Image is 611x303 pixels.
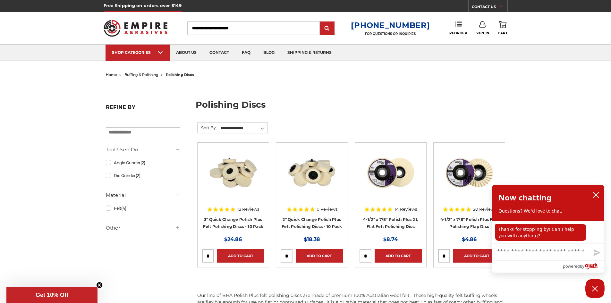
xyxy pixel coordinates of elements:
[472,3,507,12] a: CONTACT US
[203,45,235,61] a: contact
[363,217,418,229] a: 4-1/2" x 7/8" Polish Plus XL Flat Felt Polishing Disc
[112,50,163,55] div: SHOP CATEGORIES
[170,45,203,61] a: about us
[476,31,489,35] span: Sign In
[304,236,320,242] span: $18.38
[498,31,507,35] span: Cart
[351,21,430,30] a: [PHONE_NUMBER]
[495,224,586,241] p: Thanks for stopping by! Can I help you with anything?
[106,224,180,232] h5: Other
[196,100,505,114] h1: polishing discs
[438,147,500,209] a: buffing and polishing felt flap disc
[235,45,257,61] a: faq
[282,217,342,229] a: 2" Quick Change Polish Plus Felt Polishing Discs - 10 Pack
[588,246,604,260] button: Send message
[106,170,180,181] a: Die Grinder
[563,261,604,273] a: Powered by Olark
[449,31,467,35] span: Reorder
[453,249,500,263] a: Add to Cart
[296,249,343,263] a: Add to Cart
[492,221,604,243] div: chat
[106,104,180,114] h5: Refine by
[202,147,264,209] a: 3 inch polishing felt roloc discs
[585,279,605,298] button: Close Chatbox
[492,184,605,273] div: olark chatbox
[360,147,422,209] a: 4.5 inch extra thick felt disc
[498,208,598,214] p: Questions? We'd love to chat.
[136,173,140,178] span: (2)
[220,123,267,133] select: Sort By:
[440,217,498,229] a: 4-1/2" x 7/8" Polish Plus Felt Polishing Flap Disc
[580,262,584,270] span: by
[591,190,601,200] button: close chatbox
[473,207,496,211] span: 20 Reviews
[281,45,338,61] a: shipping & returns
[321,22,334,35] input: Submit
[106,203,180,214] a: Felt
[383,236,398,242] span: $8.74
[498,21,507,35] a: Cart
[237,207,259,211] span: 12 Reviews
[203,217,264,229] a: 3" Quick Change Polish Plus Felt Polishing Discs - 10 Pack
[96,282,103,288] button: Close teaser
[462,236,477,242] span: $4.86
[375,249,422,263] a: Add to Cart
[257,45,281,61] a: blog
[6,287,98,303] div: Get 10% OffClose teaser
[106,157,180,168] a: Angle Grinder
[124,72,158,77] a: buffing & polishing
[351,32,430,36] p: FOR QUESTIONS OR INQUIRIES
[365,147,416,198] img: 4.5 inch extra thick felt disc
[36,292,68,298] span: Get 10% Off
[563,262,580,270] span: powered
[106,146,180,154] h5: Tool Used On
[317,207,337,211] span: 9 Reviews
[395,207,417,211] span: 14 Reviews
[281,147,343,209] a: 2" Roloc Polishing Felt Discs
[217,249,264,263] a: Add to Cart
[224,236,242,242] span: $24.86
[498,191,551,204] h2: Now chatting
[449,21,467,35] a: Reorder
[140,160,145,165] span: (2)
[106,191,180,199] h5: Material
[106,72,117,77] a: home
[166,72,194,77] span: polishing discs
[104,16,168,41] img: Empire Abrasives
[121,206,126,211] span: (4)
[208,147,259,198] img: 3 inch polishing felt roloc discs
[198,123,217,132] label: Sort By:
[286,147,337,198] img: 2" Roloc Polishing Felt Discs
[444,147,495,198] img: buffing and polishing felt flap disc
